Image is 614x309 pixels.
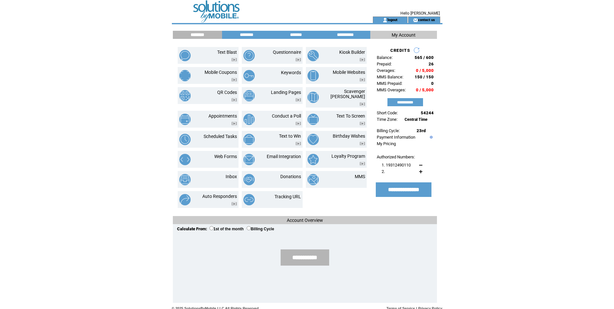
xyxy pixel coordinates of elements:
[280,174,301,179] a: Donations
[231,78,237,82] img: video.png
[383,17,387,23] img: account_icon.gif
[415,55,434,60] span: 565 / 600
[267,154,301,159] a: Email Integration
[416,87,434,92] span: 0 / 5,000
[179,154,191,165] img: web-forms.png
[331,154,365,159] a: Loyalty Program
[428,136,433,139] img: help.gif
[179,174,191,185] img: inbox.png
[287,218,323,223] span: Account Overview
[243,70,255,81] img: keywords.png
[179,90,191,101] img: qr-codes.png
[243,134,255,145] img: text-to-win.png
[377,110,398,115] span: Short Code:
[336,113,365,119] a: Text To Screen
[274,194,301,199] a: Tracking URL
[377,55,393,60] span: Balance:
[377,74,403,79] span: MMS Balance:
[281,70,301,75] a: Keywords
[387,17,397,22] a: logout
[377,68,395,73] span: Overages:
[416,68,434,73] span: 0 / 5,000
[209,227,244,231] label: 1st of the month
[333,133,365,139] a: Birthday Wishes
[307,92,319,103] img: scavenger-hunt.png
[360,78,365,82] img: video.png
[360,142,365,145] img: video.png
[243,194,255,205] img: tracking-url.png
[355,174,365,179] a: MMS
[307,50,319,61] img: kiosk-builder.png
[339,50,365,55] a: Kiosk Builder
[417,128,426,133] span: 23rd
[214,154,237,159] a: Web Forms
[296,122,301,125] img: video.png
[247,227,274,231] label: Billing Cycle
[377,128,400,133] span: Billing Cycle:
[202,194,237,199] a: Auto Responders
[360,122,365,125] img: video.png
[273,50,301,55] a: Questionnaire
[377,154,415,159] span: Authorized Numbers:
[243,50,255,61] img: questionnaire.png
[231,122,237,125] img: video.png
[296,98,301,102] img: video.png
[307,154,319,165] img: loyalty-program.png
[377,87,406,92] span: MMS Overages:
[390,48,410,53] span: CREDITS
[179,114,191,125] img: appointments.png
[243,114,255,125] img: conduct-a-poll.png
[405,117,428,122] span: Central Time
[360,58,365,62] img: video.png
[208,113,237,119] a: Appointments
[247,226,251,230] input: Billing Cycle
[272,113,301,119] a: Conduct a Poll
[296,142,301,145] img: video.png
[377,81,402,86] span: MMS Prepaid:
[377,141,396,146] a: My Pricing
[217,90,237,95] a: QR Codes
[307,70,319,81] img: mobile-websites.png
[360,102,365,106] img: video.png
[382,163,411,167] span: 1. 19312490110
[179,50,191,61] img: text-blast.png
[243,154,255,165] img: email-integration.png
[333,70,365,75] a: Mobile Websites
[429,62,434,66] span: 26
[377,117,397,122] span: Time Zone:
[226,174,237,179] a: Inbox
[204,134,237,139] a: Scheduled Tasks
[307,134,319,145] img: birthday-wishes.png
[231,58,237,62] img: video.png
[231,202,237,206] img: video.png
[360,162,365,166] img: video.png
[307,114,319,125] img: text-to-screen.png
[179,134,191,145] img: scheduled-tasks.png
[205,70,237,75] a: Mobile Coupons
[231,98,237,102] img: video.png
[377,62,392,66] span: Prepaid:
[296,58,301,62] img: video.png
[243,174,255,185] img: donations.png
[271,90,301,95] a: Landing Pages
[279,133,301,139] a: Text to Win
[392,32,416,38] span: My Account
[382,169,385,174] span: 2.
[431,81,434,86] span: 0
[217,50,237,55] a: Text Blast
[400,11,440,16] span: Hello [PERSON_NAME]
[177,226,207,231] span: Calculate From:
[421,110,434,115] span: 54244
[413,17,418,23] img: contact_us_icon.gif
[209,226,214,230] input: 1st of the month
[243,90,255,101] img: landing-pages.png
[330,89,365,99] a: Scavenger [PERSON_NAME]
[418,17,435,22] a: contact us
[377,135,415,140] a: Payment Information
[179,194,191,205] img: auto-responders.png
[179,70,191,81] img: mobile-coupons.png
[415,74,434,79] span: 150 / 150
[307,174,319,185] img: mms.png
